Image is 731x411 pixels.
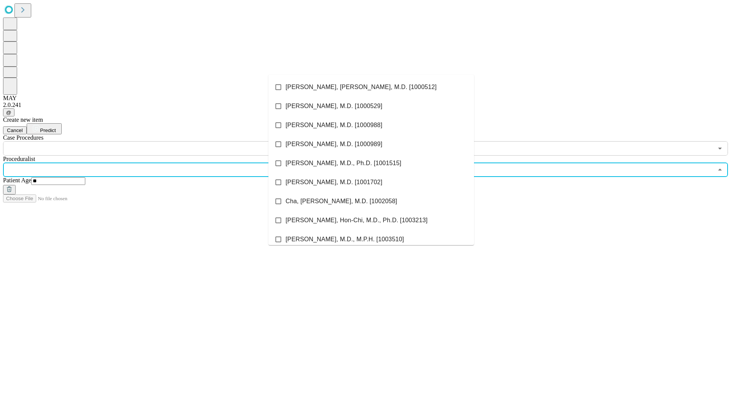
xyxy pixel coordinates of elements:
[3,108,14,116] button: @
[286,197,397,206] span: Cha, [PERSON_NAME], M.D. [1002058]
[3,95,728,102] div: MAY
[7,127,23,133] span: Cancel
[3,126,27,134] button: Cancel
[286,235,404,244] span: [PERSON_NAME], M.D., M.P.H. [1003510]
[3,177,31,183] span: Patient Age
[286,140,382,149] span: [PERSON_NAME], M.D. [1000989]
[286,83,437,92] span: [PERSON_NAME], [PERSON_NAME], M.D. [1000512]
[715,164,725,175] button: Close
[715,143,725,154] button: Open
[3,156,35,162] span: Proceduralist
[3,134,43,141] span: Scheduled Procedure
[6,110,11,115] span: @
[286,178,382,187] span: [PERSON_NAME], M.D. [1001702]
[3,102,728,108] div: 2.0.241
[286,102,382,111] span: [PERSON_NAME], M.D. [1000529]
[286,159,401,168] span: [PERSON_NAME], M.D., Ph.D. [1001515]
[3,116,43,123] span: Create new item
[286,216,428,225] span: [PERSON_NAME], Hon-Chi, M.D., Ph.D. [1003213]
[40,127,56,133] span: Predict
[286,121,382,130] span: [PERSON_NAME], M.D. [1000988]
[27,123,62,134] button: Predict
